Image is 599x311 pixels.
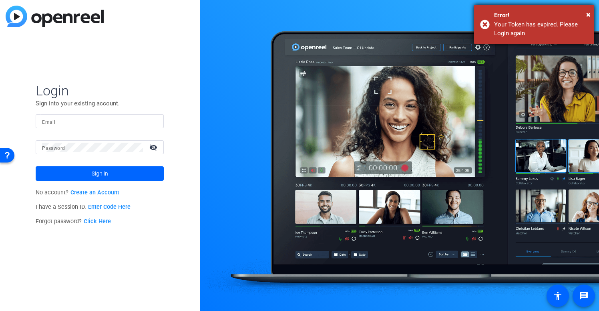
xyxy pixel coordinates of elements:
mat-icon: visibility_off [145,141,164,153]
mat-label: Password [42,145,65,151]
div: Your Token has expired. Please Login again [494,20,588,38]
span: No account? [36,189,119,196]
a: Click Here [84,218,111,225]
span: × [586,10,591,19]
span: Sign in [92,164,108,184]
p: Sign into your existing account. [36,99,164,108]
mat-icon: accessibility [553,291,563,301]
span: Login [36,82,164,99]
a: Create an Account [70,189,119,196]
div: Error! [494,11,588,20]
input: Enter Email Address [42,117,157,126]
mat-label: Email [42,119,55,125]
a: Enter Code Here [88,204,131,210]
img: blue-gradient.svg [6,6,104,27]
span: I have a Session ID. [36,204,131,210]
span: Forgot password? [36,218,111,225]
mat-icon: message [579,291,589,301]
button: Close [586,8,591,20]
button: Sign in [36,166,164,181]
